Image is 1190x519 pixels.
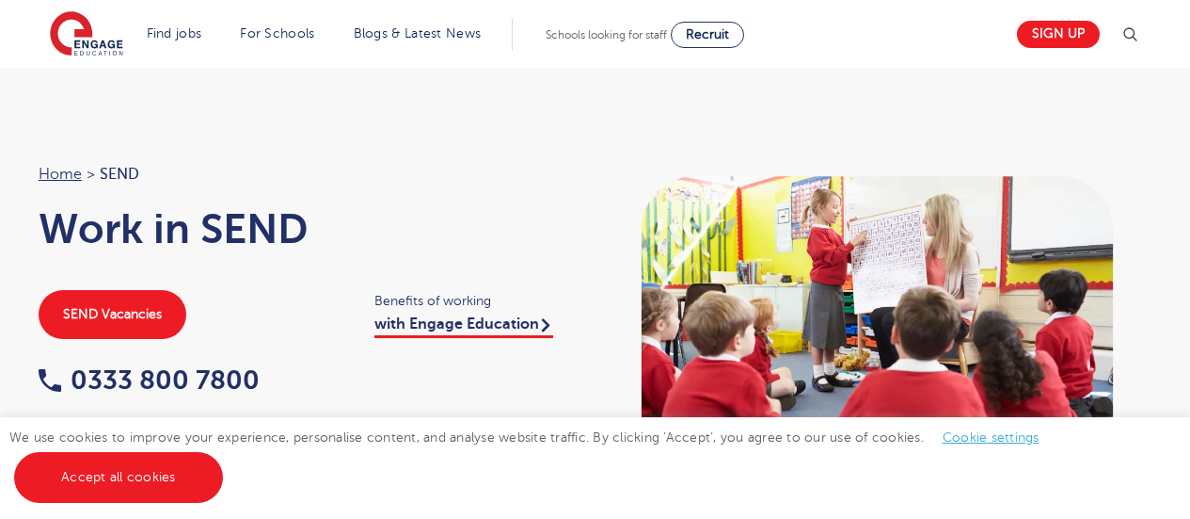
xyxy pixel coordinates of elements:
[374,290,577,312] span: Benefits of working
[100,162,139,187] span: SEND
[39,166,82,183] a: Home
[374,316,553,338] a: with Engage Education
[14,452,223,503] a: Accept all cookies
[39,205,577,252] h1: Work in SEND
[671,22,744,48] a: Recruit
[9,430,1058,484] span: We use cookies to improve your experience, personalise content, and analyse website traffic. By c...
[39,162,577,187] nav: breadcrumb
[354,26,482,41] a: Blogs & Latest News
[1017,21,1100,48] a: Sign up
[39,290,186,339] a: SEND Vacancies
[546,28,667,41] span: Schools looking for staff
[943,430,1039,445] a: Cookie settings
[50,11,123,58] img: Engage Education
[240,26,314,41] a: For Schools
[87,166,95,183] span: >
[686,27,729,41] span: Recruit
[147,26,202,41] a: Find jobs
[39,365,260,395] a: 0333 800 7800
